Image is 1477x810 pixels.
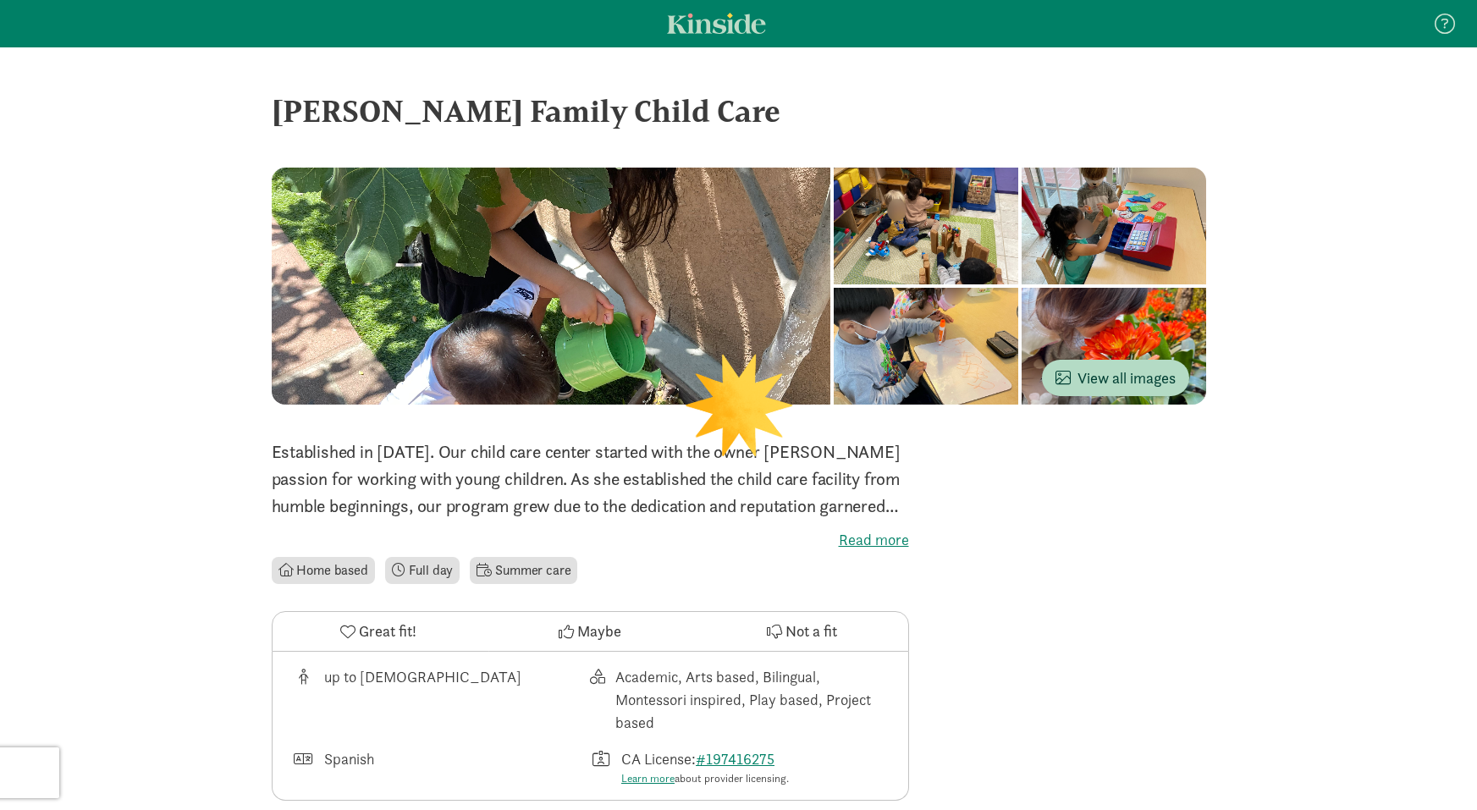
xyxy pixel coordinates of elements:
div: This provider's education philosophy [590,665,888,734]
div: Spanish [324,747,374,787]
li: Home based [272,557,375,584]
div: [PERSON_NAME] Family Child Care [272,88,1206,134]
p: Established in [DATE]. Our child care center started with the owner [PERSON_NAME] passion for wor... [272,438,909,520]
span: Maybe [577,620,621,642]
div: Academic, Arts based, Bilingual, Montessori inspired, Play based, Project based [615,665,888,734]
button: Maybe [484,612,696,651]
button: Not a fit [696,612,907,651]
span: View all images [1055,366,1176,389]
div: License number [590,747,888,787]
li: Full day [385,557,460,584]
span: Not a fit [785,620,837,642]
a: Kinside [667,13,766,34]
label: Read more [272,530,909,550]
div: about provider licensing. [621,770,789,787]
a: #197416275 [696,749,774,769]
div: Age range for children that this provider cares for [293,665,591,734]
button: View all images [1042,360,1189,396]
div: CA License: [621,747,789,787]
div: Languages spoken [293,747,591,787]
div: up to [DEMOGRAPHIC_DATA] [324,665,521,734]
span: Great fit! [359,620,416,642]
a: Learn more [621,771,675,785]
button: Great fit! [273,612,484,651]
li: Summer care [470,557,577,584]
